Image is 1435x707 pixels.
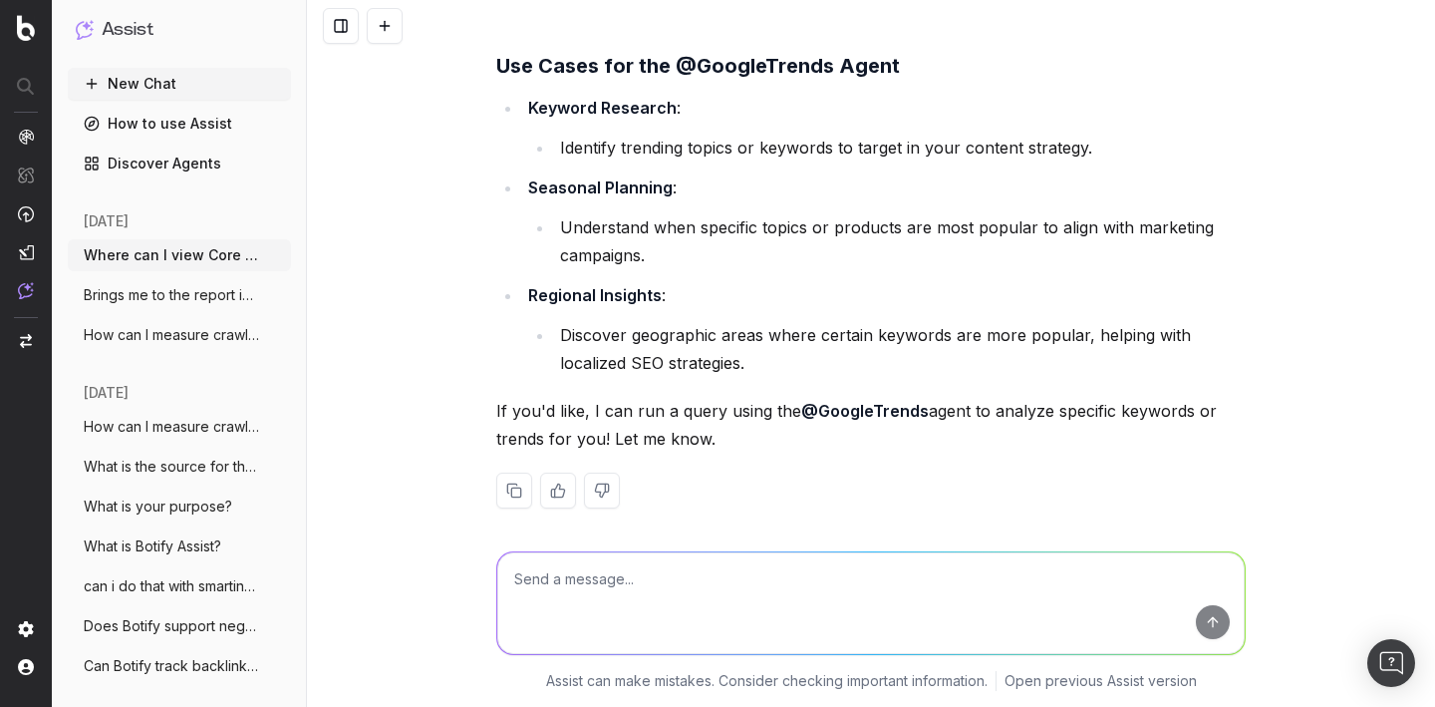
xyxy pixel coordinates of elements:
img: Intelligence [18,167,34,183]
span: What is your purpose? [84,497,232,517]
button: What is the source for the @GoogleTrends [68,451,291,483]
button: Where can I view Core Web Vital scores i [68,239,291,271]
button: New Chat [68,68,291,100]
button: Does Botify support negative regex (like [68,610,291,642]
img: My account [18,659,34,675]
button: How can I measure crawl budget in Botify [68,411,291,443]
strong: Use Cases for the @GoogleTrends Agent [496,54,900,78]
img: Setting [18,621,34,637]
span: Brings me to the report in Botify [84,285,259,305]
span: can i do that with smartindex or indenow [84,576,259,596]
button: Brings me to the report in Botify [68,279,291,311]
li: : [522,94,1246,162]
h1: Assist [102,16,153,44]
li: : [522,174,1246,269]
strong: Regional Insights [528,285,662,305]
span: What is Botify Assist? [84,536,221,556]
span: Does Botify support negative regex (like [84,616,259,636]
li: Understand when specific topics or products are most popular to align with marketing campaigns. [554,213,1246,269]
button: Assist [76,16,283,44]
img: Assist [18,282,34,299]
strong: Keyword Research [528,98,677,118]
span: What is the source for the @GoogleTrends [84,457,259,477]
div: Ouvrir le Messenger Intercom [1367,639,1415,687]
p: Assist can make mistakes. Consider checking important information. [546,671,988,691]
a: How to use Assist [68,108,291,140]
li: Discover geographic areas where certain keywords are more popular, helping with localized SEO str... [554,321,1246,377]
span: [DATE] [84,383,129,403]
img: Botify logo [17,15,35,41]
span: Can Botify track backlinks? [84,656,259,676]
img: Analytics [18,129,34,145]
a: Open previous Assist version [1004,671,1197,691]
button: What is Botify Assist? [68,530,291,562]
li: : [522,281,1246,377]
span: Where can I view Core Web Vital scores i [84,245,259,265]
button: What is your purpose? [68,491,291,523]
img: Switch project [20,334,32,348]
strong: @GoogleTrends [801,401,929,421]
strong: Seasonal Planning [528,177,673,197]
span: How can I measure crawl budget in Botify [84,325,259,345]
img: Assist [76,20,94,39]
span: [DATE] [84,211,129,231]
a: Discover Agents [68,148,291,179]
p: If you'd like, I can run a query using the agent to analyze specific keywords or trends for you! ... [496,397,1246,453]
button: How can I measure crawl budget in Botify [68,319,291,351]
button: Can Botify track backlinks? [68,650,291,682]
li: Identify trending topics or keywords to target in your content strategy. [554,134,1246,162]
button: can i do that with smartindex or indenow [68,570,291,602]
img: Studio [18,244,34,260]
img: Activation [18,205,34,222]
span: How can I measure crawl budget in Botify [84,417,259,437]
